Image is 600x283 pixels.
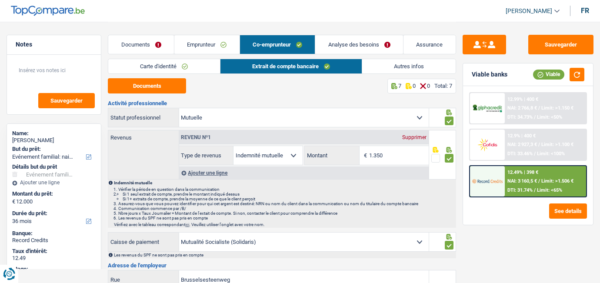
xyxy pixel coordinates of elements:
[534,151,536,156] span: /
[413,83,416,89] p: 0
[549,203,587,219] button: See details
[179,146,233,165] label: Type de revenus
[118,206,455,211] li: Communication commence par /B/
[12,163,96,170] div: Détails but du prêt
[108,59,220,73] a: Carte d'identité
[118,211,455,216] li: Nbre jours x Taux Journalier = Montant de l'extait de compte. Si non, contacter le client pour co...
[12,237,96,244] div: Record Credits
[534,114,536,120] span: /
[538,178,540,184] span: /
[12,130,96,137] div: Name:
[108,78,186,93] button: Documents
[12,180,96,186] div: Ajouter une ligne
[538,105,540,111] span: /
[185,222,189,227] a: ici
[507,187,533,193] span: DTI: 31.74%
[472,103,503,113] img: AlphaCredit
[533,70,564,79] div: Viable
[50,98,83,103] span: Sauvegarder
[581,7,589,15] div: fr
[403,35,456,54] a: Assurance
[108,130,178,140] label: Revenus
[315,35,403,54] a: Analyse des besoins
[499,4,560,18] a: [PERSON_NAME]
[16,41,92,48] h5: Notes
[118,201,455,206] li: Assurez-vous que vous pouvez identifier pour qui cet argent est destiné: NRN ou nom du client dan...
[12,230,96,237] div: Banque:
[12,266,96,273] div: Stage:
[507,151,533,156] span: DTI: 33.46%
[114,222,455,227] p: Vérifiez avec le tableau correspondant . Veuillez utiliser l'onglet avec votre nom.
[123,192,455,196] li: Si 1 seul extrait de compte, prendre le montant indiqué dessus
[528,35,593,54] button: Sauvegarder
[538,142,540,147] span: /
[434,83,452,89] div: Total: 7
[507,142,537,147] span: NAI: 2 927,3 €
[12,255,96,262] div: 12.49
[541,105,573,111] span: Limit: >1.150 €
[507,97,538,102] div: 12.99% | 400 €
[12,146,94,153] label: But du prêt:
[400,135,429,140] div: Supprimer
[114,253,455,257] div: Les revenus du SPF ne sont pas pris en compte
[108,100,456,106] h3: Activité professionnelle
[507,178,537,184] span: NAI: 3 160,5 €
[108,233,179,251] label: Caisse de paiement
[11,6,85,16] img: TopCompare Logo
[472,71,507,78] div: Viable banks
[541,178,573,184] span: Limit: >1.506 €
[472,173,503,189] img: Record Credits
[541,142,573,147] span: Limit: >1.100 €
[507,170,538,175] div: 12.49% | 398 €
[398,83,401,89] p: 7
[108,263,456,268] h3: Adresse de l'employeur
[534,187,536,193] span: /
[12,137,96,144] div: [PERSON_NAME]
[537,151,565,156] span: Limit: <100%
[427,83,430,89] p: 0
[179,166,429,179] div: Ajouter une ligne
[12,198,15,205] span: €
[118,187,455,192] li: Vérifier la période en question dans la communication
[360,146,369,165] span: €
[12,210,94,217] label: Durée du prêt:
[12,190,94,197] label: Montant du prêt:
[305,146,359,165] label: Montant
[108,35,174,54] a: Documents
[114,180,455,185] p: Indemnité mutuelle
[507,105,537,111] span: NAI: 2 766,8 €
[507,133,536,139] div: 12.9% | 400 €
[108,108,179,127] label: Statut professionnel
[220,59,362,73] a: Extrait de compte bancaire
[38,93,95,108] button: Sauvegarder
[537,187,562,193] span: Limit: <65%
[118,216,455,220] li: Les revenus du SPF ne sont pas pris en compte
[174,35,240,54] a: Emprunteur
[362,59,456,73] a: Autres infos
[12,248,96,255] div: Taux d'intérêt:
[179,135,213,140] div: Revenu nº1
[472,137,503,152] img: Cofidis
[506,7,552,15] span: [PERSON_NAME]
[123,196,455,201] li: Si 1+ extraits de compte, prendre la moyenne de ce que le client perçoit
[507,114,533,120] span: DTI: 34.73%
[537,114,562,120] span: Limit: <50%
[240,35,315,54] a: Co-emprunteur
